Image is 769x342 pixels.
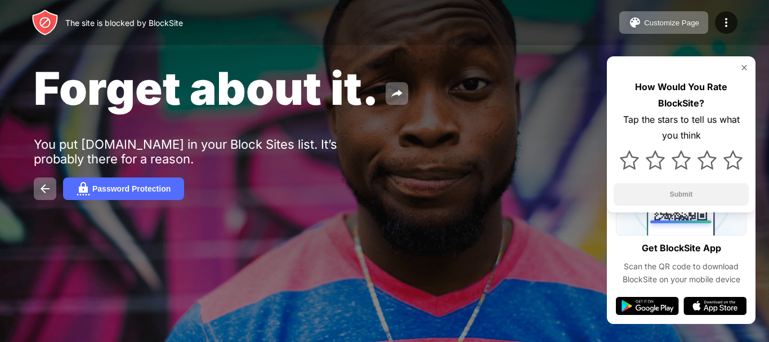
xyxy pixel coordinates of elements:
[616,297,679,315] img: google-play.svg
[619,11,708,34] button: Customize Page
[616,260,746,286] div: Scan the QR code to download BlockSite on your mobile device
[92,184,171,193] div: Password Protection
[614,183,749,206] button: Submit
[723,150,743,170] img: star.svg
[77,182,90,196] img: password.svg
[672,150,691,170] img: star.svg
[614,112,749,144] div: Tap the stars to tell us what you think
[34,61,379,116] span: Forget about it.
[65,18,183,28] div: The site is blocked by BlockSite
[683,297,746,315] img: app-store.svg
[644,19,699,27] div: Customize Page
[38,182,52,196] img: back.svg
[34,200,300,329] iframe: Banner
[628,16,642,29] img: pallet.svg
[620,150,639,170] img: star.svg
[698,150,717,170] img: star.svg
[614,79,749,112] div: How Would You Rate BlockSite?
[390,87,404,100] img: share.svg
[63,177,184,200] button: Password Protection
[32,9,59,36] img: header-logo.svg
[34,137,382,166] div: You put [DOMAIN_NAME] in your Block Sites list. It’s probably there for a reason.
[740,63,749,72] img: rate-us-close.svg
[646,150,665,170] img: star.svg
[719,16,733,29] img: menu-icon.svg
